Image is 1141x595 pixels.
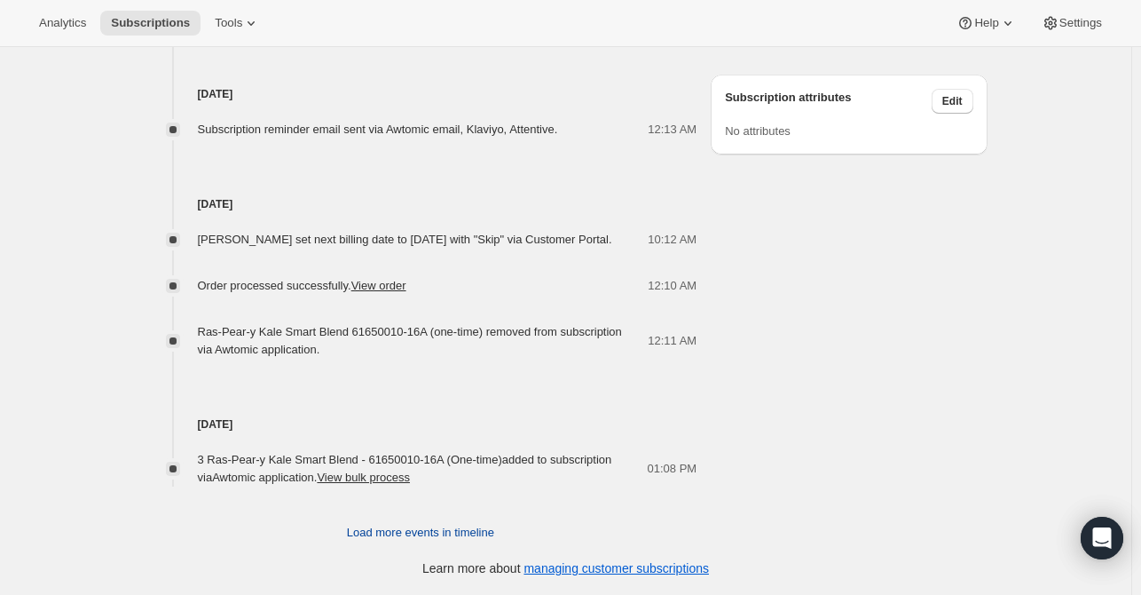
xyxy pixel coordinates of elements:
[725,124,791,138] span: No attributes
[974,16,998,30] span: Help
[198,233,612,246] span: [PERSON_NAME] set next billing date to [DATE] with "Skip" via Customer Portal.
[198,325,622,356] span: Ras-Pear-y Kale Smart Blend 61650010-16A (one-time) removed from subscription via Awtomic applica...
[648,277,696,295] span: 12:10 AM
[932,89,973,114] button: Edit
[1059,16,1102,30] span: Settings
[648,231,696,249] span: 10:12 AM
[198,453,612,484] span: 3 Ras-Pear-y Kale Smart Blend - 61650010-16A (One-time) added to subscription via Awtomic applica...
[422,559,709,577] p: Learn more about
[39,16,86,30] span: Analytics
[648,121,696,139] span: 12:13 AM
[1081,517,1123,559] div: Open Intercom Messenger
[351,279,406,292] a: View order
[1031,11,1113,36] button: Settings
[725,89,932,114] h3: Subscription attributes
[942,94,963,108] span: Edit
[204,11,271,36] button: Tools
[648,460,697,478] span: 01:08 PM
[317,471,410,484] button: View bulk process
[648,332,696,350] span: 12:11 AM
[336,519,505,547] button: Load more events in timeline
[145,416,697,433] h4: [DATE]
[946,11,1027,36] button: Help
[198,279,406,292] span: Order processed successfully.
[347,524,494,542] span: Load more events in timeline
[145,85,697,103] h4: [DATE]
[215,16,242,30] span: Tools
[145,195,697,213] h4: [DATE]
[198,123,558,136] span: Subscription reminder email sent via Awtomic email, Klaviyo, Attentive.
[100,11,201,36] button: Subscriptions
[111,16,190,30] span: Subscriptions
[523,561,709,575] a: managing customer subscriptions
[28,11,97,36] button: Analytics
